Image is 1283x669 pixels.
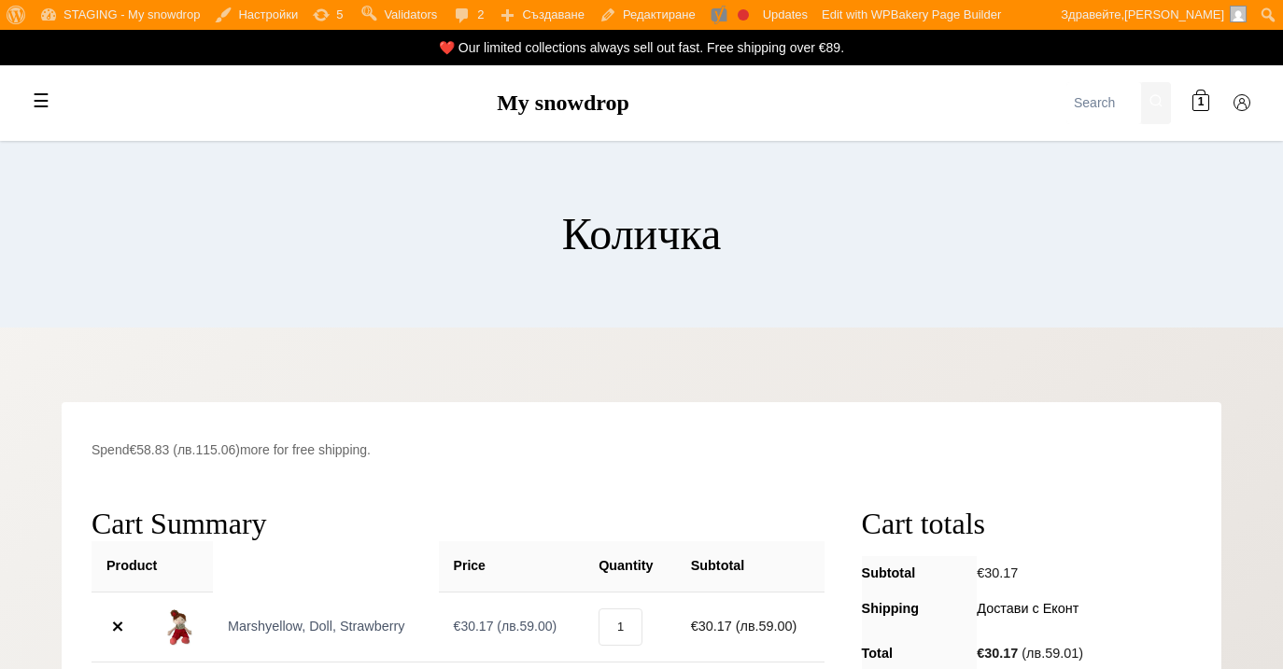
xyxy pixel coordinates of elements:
[738,9,749,21] div: Focus keyphrase not set
[736,619,797,634] span: ( )
[977,565,1018,580] span: 30.17
[599,608,642,646] input: Quantity of Marshyellow, Doll, Strawberry
[740,619,793,634] span: 59.00
[862,506,1191,541] h2: Cart totals
[862,556,978,592] th: Subtotal
[106,616,129,638] a: Remove this item
[977,565,984,580] span: €
[22,83,60,120] label: Toggle mobile menu
[92,506,825,541] h2: Cart Summary
[1022,646,1083,661] span: ( )
[228,619,405,634] a: Marshyellow, Doll, Strawberry
[1026,646,1045,661] span: лв.
[501,619,520,634] span: лв.
[691,619,732,634] span: 30.17
[1182,85,1220,122] a: 1
[177,442,196,457] span: лв.
[497,619,557,634] span: ( )
[454,619,461,634] span: €
[454,619,494,634] span: 30.17
[740,619,759,634] span: лв.
[92,439,1191,460] p: Spend more for free shipping.
[977,599,1079,620] label: Достави с Еконт
[1066,82,1141,124] input: Search
[1124,7,1224,21] span: [PERSON_NAME]
[584,541,676,592] th: Quantity
[177,442,235,457] span: 115.06
[497,91,629,115] a: My snowdrop
[862,592,978,637] th: Shipping
[439,541,585,592] th: Price
[562,207,722,261] h1: Количка
[173,442,240,457] span: ( )
[1198,94,1205,112] span: 1
[691,619,698,634] span: €
[977,646,984,661] span: €
[129,442,169,457] span: 58.83
[501,619,553,634] span: 59.00
[92,541,172,592] th: Product
[676,541,825,592] th: Subtotal
[129,442,136,457] span: €
[977,646,1018,661] span: 30.17
[1026,646,1079,661] span: 59.01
